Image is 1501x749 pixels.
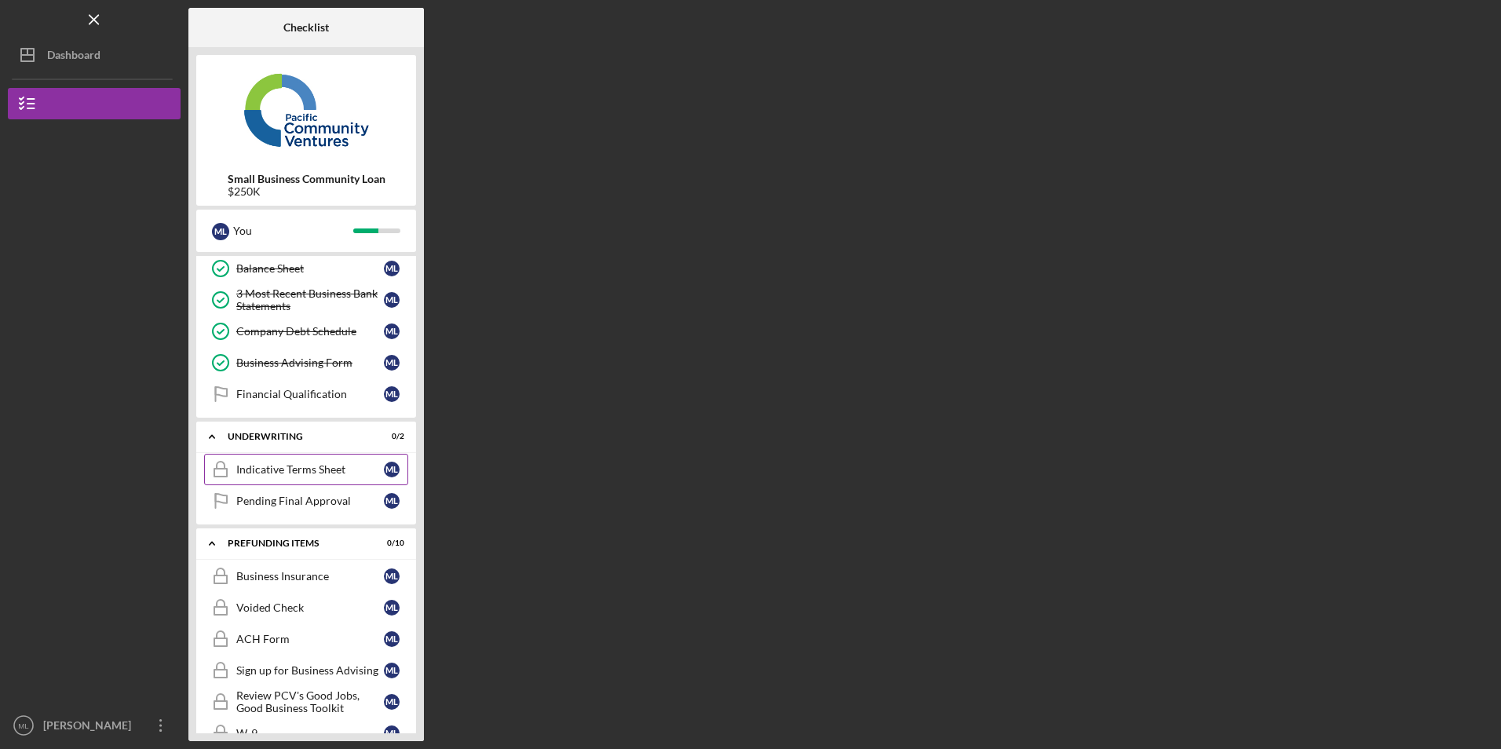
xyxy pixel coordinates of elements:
[236,727,384,740] div: W-9
[204,485,408,517] a: Pending Final ApprovalML
[384,725,400,741] div: M L
[39,710,141,745] div: [PERSON_NAME]
[204,253,408,284] a: Balance SheetML
[204,316,408,347] a: Company Debt ScheduleML
[384,600,400,616] div: M L
[384,355,400,371] div: M L
[236,689,384,714] div: Review PCV's Good Jobs, Good Business Toolkit
[384,663,400,678] div: M L
[376,539,404,548] div: 0 / 10
[236,325,384,338] div: Company Debt Schedule
[384,462,400,477] div: M L
[236,262,384,275] div: Balance Sheet
[204,718,408,749] a: W-9ML
[204,454,408,485] a: Indicative Terms SheetML
[204,284,408,316] a: 3 Most Recent Business Bank StatementsML
[384,493,400,509] div: M L
[384,568,400,584] div: M L
[236,601,384,614] div: Voided Check
[196,63,416,157] img: Product logo
[204,686,408,718] a: Review PCV's Good Jobs, Good Business ToolkitML
[236,664,384,677] div: Sign up for Business Advising
[236,388,384,400] div: Financial Qualification
[204,561,408,592] a: Business InsuranceML
[8,39,181,71] button: Dashboard
[233,217,353,244] div: You
[228,173,385,185] b: Small Business Community Loan
[236,495,384,507] div: Pending Final Approval
[384,292,400,308] div: M L
[204,623,408,655] a: ACH FormML
[228,185,385,198] div: $250K
[236,633,384,645] div: ACH Form
[384,323,400,339] div: M L
[212,223,229,240] div: M L
[204,347,408,378] a: Business Advising FormML
[376,432,404,441] div: 0 / 2
[228,432,365,441] div: Underwriting
[384,694,400,710] div: M L
[228,539,365,548] div: Prefunding Items
[384,386,400,402] div: M L
[236,287,384,312] div: 3 Most Recent Business Bank Statements
[204,378,408,410] a: Financial QualificationML
[236,570,384,583] div: Business Insurance
[283,21,329,34] b: Checklist
[18,722,29,730] text: ML
[236,463,384,476] div: Indicative Terms Sheet
[8,710,181,741] button: ML[PERSON_NAME]
[236,356,384,369] div: Business Advising Form
[384,631,400,647] div: M L
[384,261,400,276] div: M L
[204,592,408,623] a: Voided CheckML
[204,655,408,686] a: Sign up for Business AdvisingML
[47,39,100,75] div: Dashboard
